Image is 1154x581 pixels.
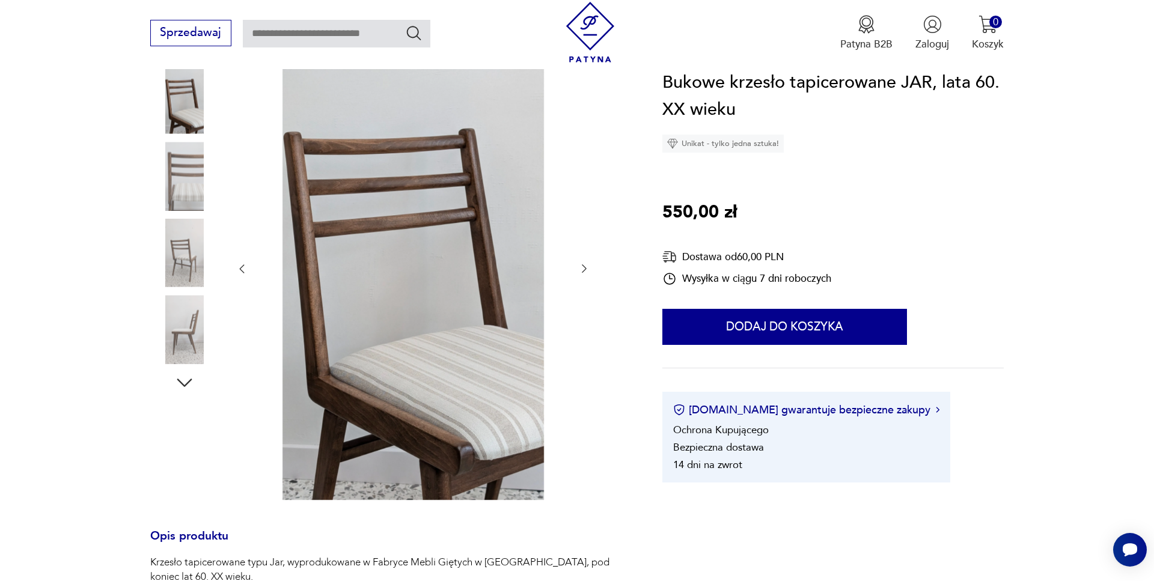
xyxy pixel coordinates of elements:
[662,249,677,264] img: Ikona dostawy
[662,199,737,227] p: 550,00 zł
[662,69,1004,124] h1: Bukowe krzesło tapicerowane JAR, lata 60. XX wieku
[840,15,893,51] a: Ikona medaluPatyna B2B
[150,29,231,38] a: Sprzedawaj
[662,309,907,345] button: Dodaj do koszyka
[1113,533,1147,567] iframe: Smartsupp widget button
[840,37,893,51] p: Patyna B2B
[915,15,949,51] button: Zaloguj
[923,15,942,34] img: Ikonka użytkownika
[150,20,231,46] button: Sprzedawaj
[673,404,685,416] img: Ikona certyfikatu
[857,15,876,34] img: Ikona medalu
[915,37,949,51] p: Zaloguj
[150,532,628,556] h3: Opis produktu
[150,65,219,134] img: Zdjęcie produktu Bukowe krzesło tapicerowane JAR, lata 60. XX wieku
[150,295,219,364] img: Zdjęcie produktu Bukowe krzesło tapicerowane JAR, lata 60. XX wieku
[667,138,678,149] img: Ikona diamentu
[936,407,939,413] img: Ikona strzałki w prawo
[972,15,1004,51] button: 0Koszyk
[150,142,219,210] img: Zdjęcie produktu Bukowe krzesło tapicerowane JAR, lata 60. XX wieku
[662,249,831,264] div: Dostawa od 60,00 PLN
[405,24,423,41] button: Szukaj
[673,423,769,437] li: Ochrona Kupującego
[263,35,564,500] img: Zdjęcie produktu Bukowe krzesło tapicerowane JAR, lata 60. XX wieku
[673,440,764,454] li: Bezpieczna dostawa
[150,219,219,287] img: Zdjęcie produktu Bukowe krzesło tapicerowane JAR, lata 60. XX wieku
[662,135,784,153] div: Unikat - tylko jedna sztuka!
[840,15,893,51] button: Patyna B2B
[560,2,621,62] img: Patyna - sklep z meblami i dekoracjami vintage
[673,403,939,418] button: [DOMAIN_NAME] gwarantuje bezpieczne zakupy
[972,37,1004,51] p: Koszyk
[662,272,831,286] div: Wysyłka w ciągu 7 dni roboczych
[989,16,1002,28] div: 0
[673,458,742,472] li: 14 dni na zwrot
[978,15,997,34] img: Ikona koszyka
